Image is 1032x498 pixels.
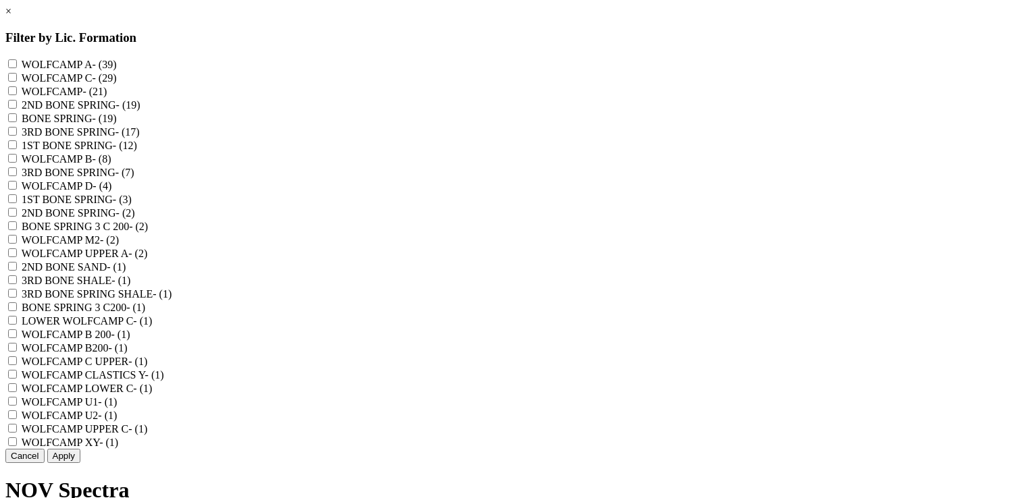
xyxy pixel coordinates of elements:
label: 3RD BONE SHALE [22,275,130,286]
span: - (1) [133,383,152,394]
label: LOWER WOLFCAMP C [22,315,152,327]
span: - (17) [115,126,140,138]
span: - (1) [98,410,117,421]
span: - (1) [111,275,130,286]
span: - (2) [100,234,119,246]
label: WOLFCAMP XY [22,437,118,448]
span: - (8) [92,153,111,165]
label: 2ND BONE SAND [22,261,126,273]
span: - (3) [113,194,132,205]
label: WOLFCAMP U1 [22,396,118,408]
span: - (21) [82,86,107,97]
label: WOLFCAMP C UPPER [22,356,148,367]
label: 3RD BONE SPRING SHALE [22,288,172,300]
span: - (12) [113,140,137,151]
label: 1ST BONE SPRING [22,140,137,151]
label: WOLFCAMP B200 [22,342,128,354]
span: - (1) [111,329,130,340]
label: WOLFCAMP M2 [22,234,119,246]
label: WOLFCAMP A [22,59,117,70]
label: WOLFCAMP LOWER C [22,383,153,394]
label: 3RD BONE SPRING [22,167,134,178]
span: - (29) [92,72,116,84]
span: - (1) [153,288,172,300]
a: × [5,5,11,17]
span: - (1) [126,302,145,313]
span: - (2) [116,207,135,219]
span: - (19) [92,113,116,124]
button: Cancel [5,449,45,463]
span: - (1) [99,437,118,448]
label: WOLFCAMP B [22,153,111,165]
label: 1ST BONE SPRING [22,194,132,205]
label: WOLFCAMP CLASTICS Y [22,369,164,381]
label: WOLFCAMP C [22,72,117,84]
label: WOLFCAMP B 200 [22,329,130,340]
span: - (7) [115,167,134,178]
label: WOLFCAMP UPPER C [22,423,148,435]
label: BONE SPRING 3 C200 [22,302,145,313]
label: 3RD BONE SPRING [22,126,140,138]
span: - (1) [128,356,147,367]
label: 2ND BONE SPRING [22,99,140,111]
span: - (2) [128,248,147,259]
span: - (1) [133,315,152,327]
label: BONE SPRING 3 C 200 [22,221,148,232]
label: BONE SPRING [22,113,116,124]
span: - (1) [108,342,127,354]
span: - (39) [92,59,116,70]
span: - (19) [116,99,140,111]
span: - (1) [107,261,126,273]
span: - (1) [128,423,147,435]
span: - (4) [93,180,111,192]
span: - (2) [129,221,148,232]
label: 2ND BONE SPRING [22,207,135,219]
h3: Filter by Lic. Formation [5,30,1027,45]
label: WOLFCAMP UPPER A [22,248,148,259]
label: WOLFCAMP D [22,180,112,192]
span: - (1) [145,369,164,381]
button: Apply [47,449,80,463]
span: - (1) [98,396,117,408]
label: WOLFCAMP U2 [22,410,118,421]
label: WOLFCAMP [22,86,107,97]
